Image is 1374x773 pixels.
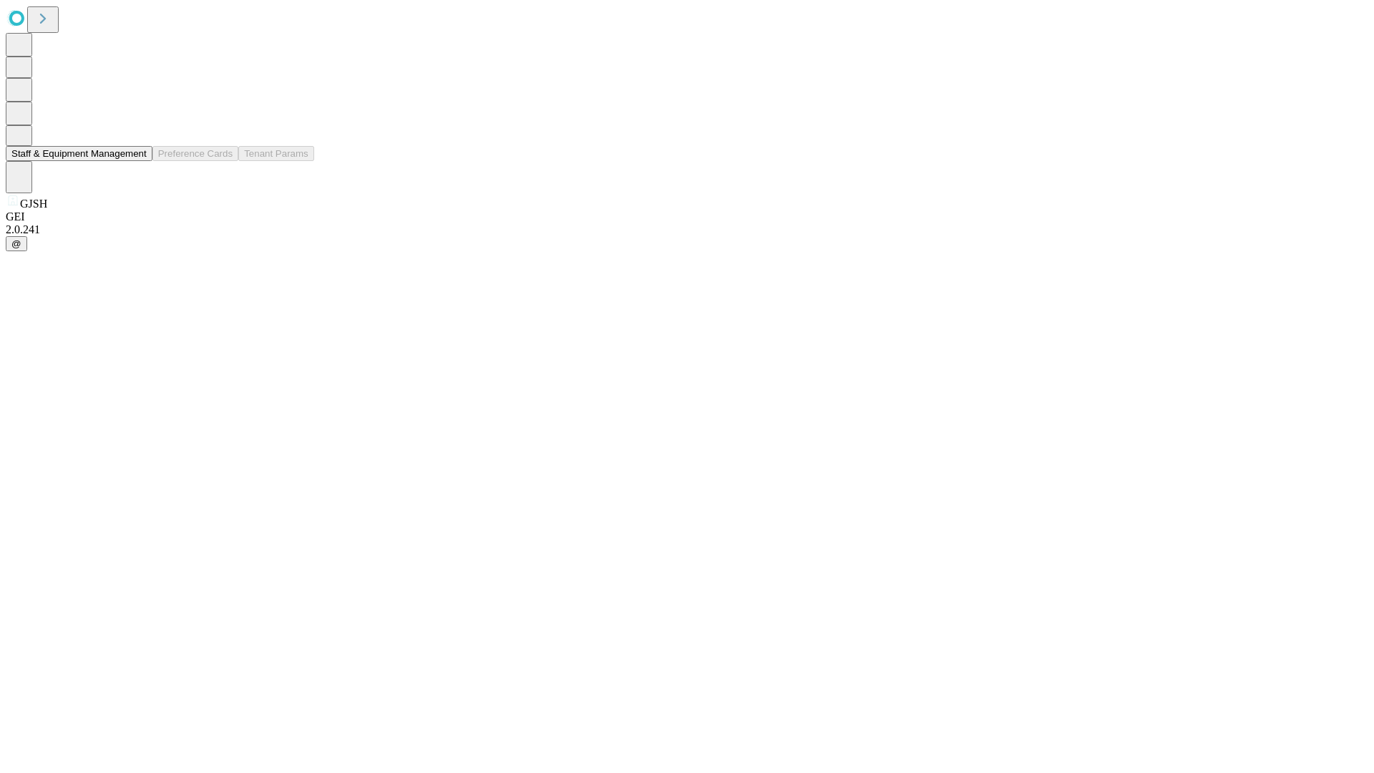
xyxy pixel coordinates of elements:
[238,146,314,161] button: Tenant Params
[11,238,21,249] span: @
[6,223,1368,236] div: 2.0.241
[152,146,238,161] button: Preference Cards
[6,236,27,251] button: @
[6,210,1368,223] div: GEI
[20,198,47,210] span: GJSH
[6,146,152,161] button: Staff & Equipment Management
